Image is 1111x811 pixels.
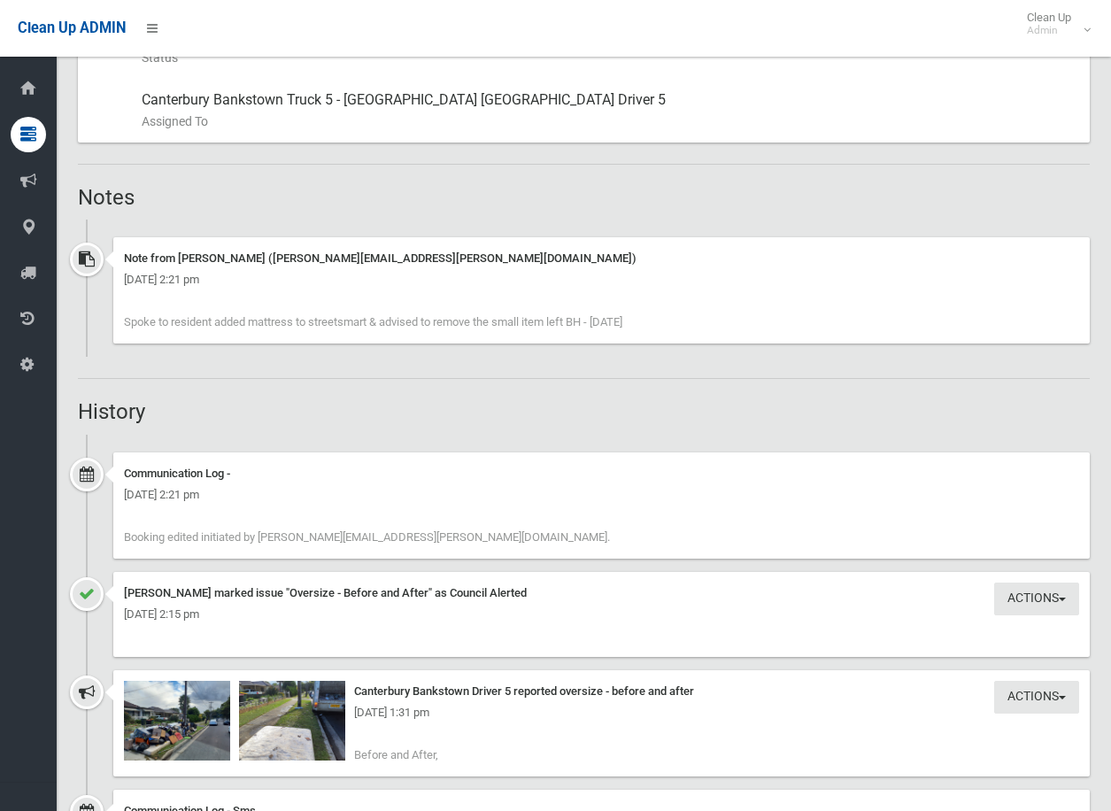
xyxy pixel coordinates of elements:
div: [DATE] 2:21 pm [124,269,1079,290]
div: Canterbury Bankstown Driver 5 reported oversize - before and after [124,681,1079,702]
div: [DATE] 1:31 pm [124,702,1079,723]
div: Canterbury Bankstown Truck 5 - [GEOGRAPHIC_DATA] [GEOGRAPHIC_DATA] Driver 5 [142,79,1076,143]
small: Assigned To [142,111,1076,132]
img: 17150526768294655983875986389883.jpg [239,681,345,761]
img: 17150517397831505138293797224597.jpg [124,681,230,761]
h2: History [78,400,1090,423]
button: Actions [994,681,1079,714]
div: Communication Log - [124,463,1079,484]
span: Before and After, [354,748,438,761]
div: [DATE] 2:15 pm [124,604,1079,625]
div: [PERSON_NAME] marked issue "Oversize - Before and After" as Council Alerted [124,583,1079,604]
span: Clean Up [1018,11,1089,37]
small: Admin [1027,24,1071,37]
h2: Notes [78,186,1090,209]
span: Clean Up ADMIN [18,19,126,36]
span: Booking edited initiated by [PERSON_NAME][EMAIL_ADDRESS][PERSON_NAME][DOMAIN_NAME]. [124,530,610,544]
small: Status [142,47,1076,68]
span: Spoke to resident added mattress to streetsmart & advised to remove the small item left BH - [DATE] [124,315,622,328]
div: [DATE] 2:21 pm [124,484,1079,506]
div: Note from [PERSON_NAME] ([PERSON_NAME][EMAIL_ADDRESS][PERSON_NAME][DOMAIN_NAME]) [124,248,1079,269]
button: Actions [994,583,1079,615]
